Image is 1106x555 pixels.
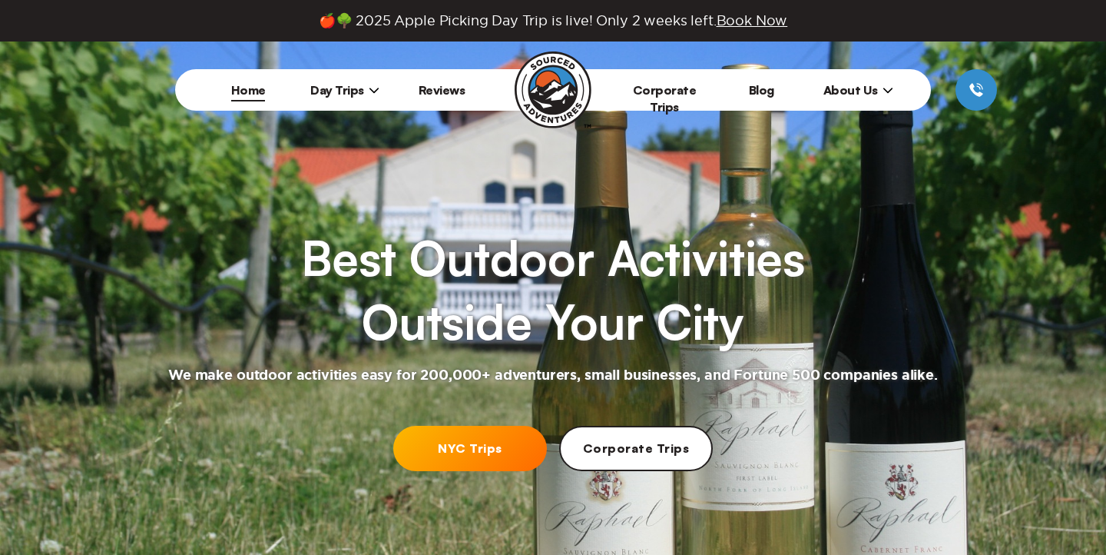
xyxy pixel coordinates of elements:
span: Day Trips [310,82,379,98]
span: 🍎🌳 2025 Apple Picking Day Trip is live! Only 2 weeks left. [319,12,787,29]
a: NYC Trips [393,426,547,471]
a: Reviews [419,82,465,98]
a: Blog [749,82,774,98]
h2: We make outdoor activities easy for 200,000+ adventurers, small businesses, and Fortune 500 compa... [168,367,938,385]
a: Corporate Trips [633,82,697,115]
a: Corporate Trips [559,426,713,471]
span: About Us [823,82,893,98]
h1: Best Outdoor Activities Outside Your City [301,226,805,354]
a: Home [231,82,266,98]
img: Sourced Adventures company logo [515,52,591,128]
span: Book Now [717,13,788,28]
